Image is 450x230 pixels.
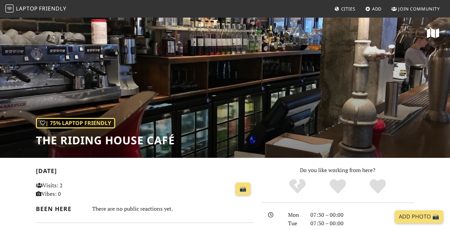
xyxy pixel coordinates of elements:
p: Visits: 2 Vibes: 0 [36,181,103,198]
a: Cities [332,3,358,15]
div: | 75% Laptop Friendly [36,118,115,129]
a: LaptopFriendly LaptopFriendly [5,3,66,15]
div: There are no public reactions yet. [92,204,253,214]
span: Friendly [39,5,66,12]
span: Cities [341,6,355,12]
h2: [DATE] [36,167,253,177]
a: 📸 [236,183,250,195]
a: Join Community [389,3,443,15]
span: Laptop [16,5,38,12]
div: Mon [284,211,306,219]
span: Join Community [398,6,440,12]
span: Add [372,6,382,12]
div: 07:30 – 00:00 [306,219,418,228]
img: LaptopFriendly [5,4,14,13]
a: Add Photo 📸 [395,210,443,223]
div: 07:30 – 00:00 [306,211,418,219]
div: Yes [318,178,358,195]
div: Definitely! [358,178,398,195]
div: Tue [284,219,306,228]
h2: Been here [36,205,84,212]
div: No [277,178,318,195]
h1: The Riding House Café [36,134,175,147]
p: Do you like working from here? [261,166,414,175]
a: Add [363,3,385,15]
